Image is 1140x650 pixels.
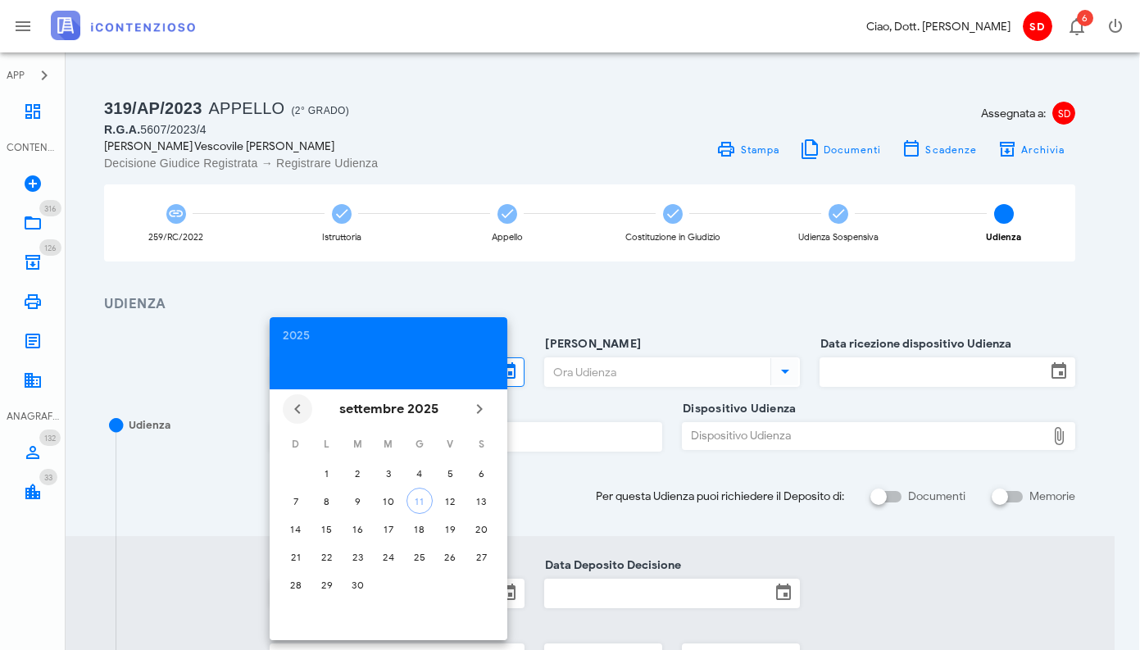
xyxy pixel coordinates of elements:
div: 4 [406,467,433,480]
div: 23 [344,551,370,563]
button: 14 [283,516,309,542]
button: 8 [314,488,340,514]
img: logo-text-2x.png [51,11,195,40]
div: 27 [468,551,494,563]
span: Distintivo [39,469,57,485]
span: Stampa [739,143,779,156]
span: SD [1023,11,1052,41]
button: SD [1017,7,1056,46]
div: 1 [314,467,340,480]
button: 12 [437,488,463,514]
div: Ciao, Dott. [PERSON_NAME] [866,18,1011,35]
button: 20 [468,516,494,542]
span: R.G.A. [104,123,140,136]
button: 30 [344,571,370,598]
button: 24 [375,543,402,570]
label: Numero Decisione [266,622,374,639]
label: Data Udienza [266,336,346,352]
div: 3 [375,467,402,480]
div: 30 [344,579,370,591]
span: Archivia [1020,143,1065,156]
button: 5 [437,460,463,486]
div: 5 [437,467,463,480]
div: Dispositivo Udienza [683,423,1046,449]
button: 6 [468,460,494,486]
span: 319/AP/2023 [104,99,202,117]
button: 7 [283,488,309,514]
button: 26 [437,543,463,570]
div: 24 [375,551,402,563]
div: 26 [437,551,463,563]
span: 126 [44,243,57,253]
th: M [374,430,403,458]
button: 11 [406,488,433,514]
label: Sezione n° [266,401,328,417]
button: 27 [468,543,494,570]
input: Ora Udienza [545,358,767,386]
span: 316 [44,203,57,214]
div: 22 [314,551,340,563]
h3: Udienza [104,294,1075,315]
button: 22 [314,543,340,570]
span: 33 [44,472,52,483]
button: 1 [314,460,340,486]
div: 12 [437,495,463,507]
div: Udienza [129,417,170,434]
div: 2 [344,467,370,480]
span: Distintivo [1077,10,1093,26]
div: 15 [314,523,340,535]
button: 19 [437,516,463,542]
div: 29 [314,579,340,591]
button: 18 [406,516,433,542]
button: 10 [375,488,402,514]
div: 7 [283,495,309,507]
label: Memorie [1029,489,1075,505]
div: Udienza Sospensiva [798,233,879,242]
span: Distintivo [39,430,61,446]
th: M [343,430,372,458]
button: 21 [283,543,309,570]
button: 13 [468,488,494,514]
button: 3 [375,460,402,486]
th: V [436,430,466,458]
div: Udienza [986,233,1021,242]
button: Documenti [789,138,892,161]
div: 25 [406,551,433,563]
button: 25 [406,543,433,570]
div: 28 [283,579,309,591]
button: 16 [344,516,370,542]
div: 18 [406,523,433,535]
button: 23 [344,543,370,570]
label: Dispositivo Udienza [678,401,796,417]
div: 19 [437,523,463,535]
div: 259/RC/2022 [148,233,203,242]
div: 9 [344,495,370,507]
span: Assegnata a: [981,105,1046,122]
span: Documenti [823,143,882,156]
span: Appello [209,99,285,117]
label: [PERSON_NAME] [540,336,641,352]
button: 29 [314,571,340,598]
button: Il prossimo mese [465,394,494,424]
div: 2025 [283,330,494,342]
button: Il mese scorso [283,394,312,424]
div: 16 [344,523,370,535]
span: SD [1052,102,1075,125]
span: Per questa Udienza puoi richiedere il Deposito di: [596,488,844,505]
div: 10 [375,495,402,507]
div: Decisione Giudice Registrata → Registrare Udienza [104,155,580,171]
button: Distintivo [1056,7,1096,46]
button: 4 [406,460,433,486]
th: G [405,430,434,458]
div: 17 [375,523,402,535]
button: 15 [314,516,340,542]
div: 11 [407,495,432,507]
button: settembre 2025 [333,393,445,425]
label: Documenti [908,489,965,505]
div: Costituzione in Giudizio [625,233,720,242]
th: L [312,430,342,458]
div: [PERSON_NAME] Vescovile [PERSON_NAME] [104,138,580,155]
a: Stampa [706,138,789,161]
button: 17 [375,516,402,542]
div: 6 [468,467,494,480]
